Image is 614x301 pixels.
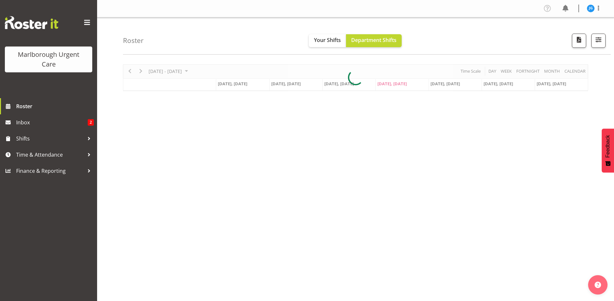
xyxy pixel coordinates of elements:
[16,101,94,111] span: Roster
[309,34,346,47] button: Your Shifts
[605,135,611,158] span: Feedback
[16,134,84,143] span: Shifts
[16,166,84,176] span: Finance & Reporting
[314,36,341,44] span: Your Shifts
[595,282,601,288] img: help-xxl-2.png
[88,119,94,126] span: 2
[587,5,595,12] img: josephine-godinez11850.jpg
[5,16,58,29] img: Rosterit website logo
[16,118,88,127] span: Inbox
[16,150,84,160] span: Time & Attendance
[346,34,402,47] button: Department Shifts
[591,34,606,48] button: Filter Shifts
[602,129,614,172] button: Feedback - Show survey
[351,36,396,44] span: Department Shifts
[572,34,586,48] button: Download a PDF of the roster according to the set date range.
[123,37,144,44] h4: Roster
[11,50,86,69] div: Marlborough Urgent Care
